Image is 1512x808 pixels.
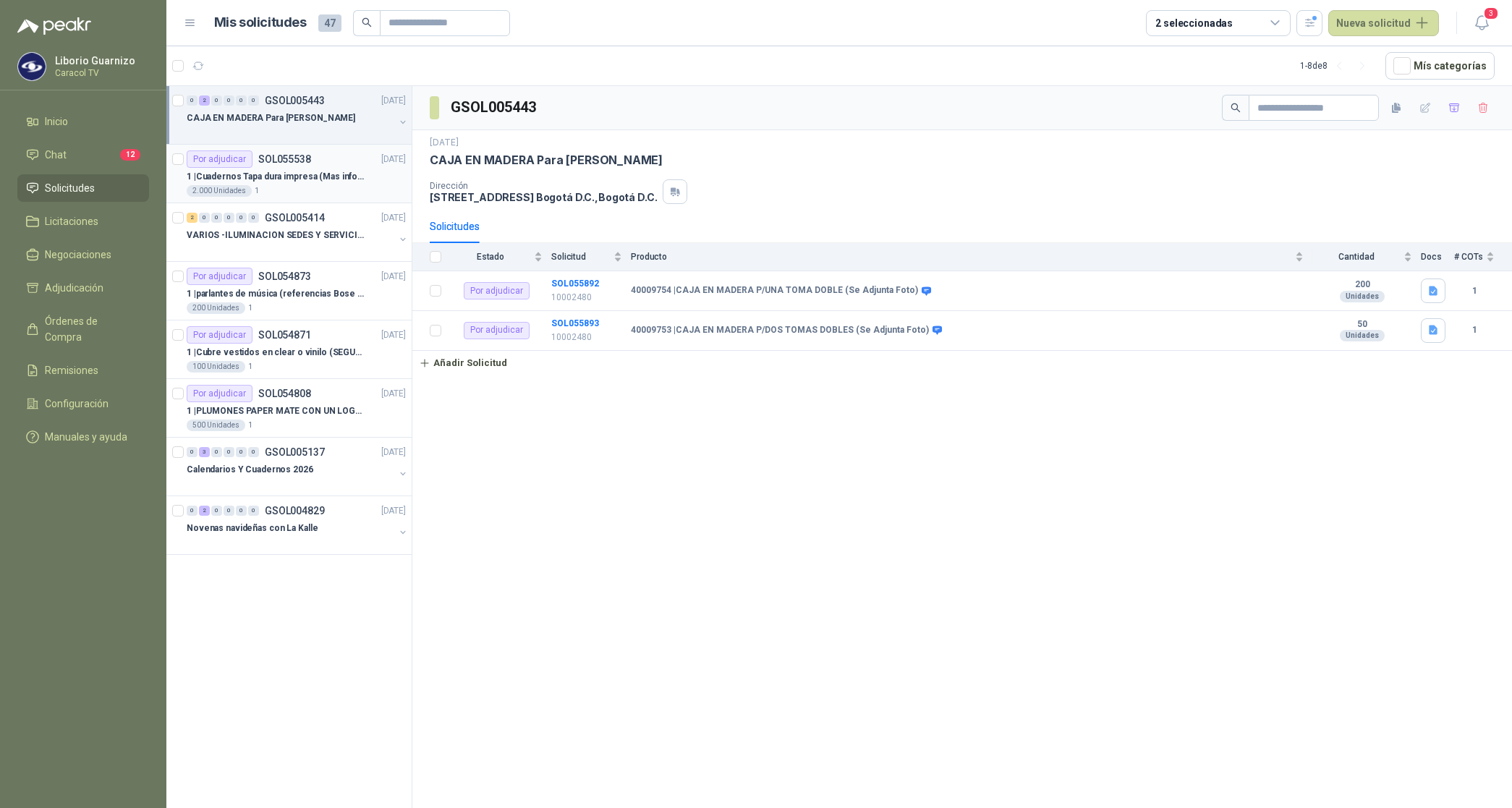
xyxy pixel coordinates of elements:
h1: Mis solicitudes [214,12,307,33]
a: 0 2 0 0 0 0 GSOL004829[DATE] Novenas navideñas con La Kalle [187,502,409,548]
div: 0 [211,95,222,106]
span: 3 [1483,7,1499,20]
div: 200 Unidades [187,302,245,314]
a: Órdenes de Compra [17,307,149,351]
a: SOL055893 [551,318,599,328]
div: 100 Unidades [187,361,245,373]
p: SOL054808 [258,388,311,399]
a: Por adjudicarSOL054873[DATE] 1 |parlantes de música (referencias Bose o Alexa) CON MARCACION 1 LO... [166,262,412,320]
button: Nueva solicitud [1328,10,1439,36]
span: Licitaciones [45,213,98,229]
span: Cantidad [1312,252,1401,262]
div: 0 [199,213,210,223]
span: Adjudicación [45,280,103,296]
a: SOL055892 [551,278,599,289]
a: Adjudicación [17,274,149,302]
p: Caracol TV [55,69,145,77]
p: 1 | PLUMONES PAPER MATE CON UN LOGO (SEGUN REF.ADJUNTA) [187,404,367,418]
a: Inicio [17,108,149,135]
span: Remisiones [45,362,98,378]
span: Manuales y ayuda [45,429,127,445]
div: Por adjudicar [187,150,252,168]
a: Solicitudes [17,174,149,202]
a: Por adjudicarSOL054871[DATE] 1 |Cubre vestidos en clear o vinilo (SEGUN ESPECIFICACIONES DEL ADJU... [166,320,412,379]
div: Por adjudicar [187,385,252,402]
p: SOL054871 [258,330,311,340]
th: Producto [631,243,1312,271]
p: 1 | Cuadernos Tapa dura impresa (Mas informacion en el adjunto) [187,170,367,184]
p: [STREET_ADDRESS] Bogotá D.C. , Bogotá D.C. [430,191,657,203]
img: Logo peakr [17,17,91,35]
a: Chat12 [17,141,149,169]
div: 0 [248,95,259,106]
p: [DATE] [381,446,406,459]
div: 0 [187,447,198,457]
th: Cantidad [1312,243,1421,271]
div: 2 [187,213,198,223]
p: GSOL005137 [265,447,325,457]
div: 0 [236,506,247,516]
a: Por adjudicarSOL054808[DATE] 1 |PLUMONES PAPER MATE CON UN LOGO (SEGUN REF.ADJUNTA)500 Unidades1 [166,379,412,438]
button: 3 [1469,10,1495,36]
p: [DATE] [381,387,406,401]
p: [DATE] [381,94,406,108]
div: Por adjudicar [464,322,530,339]
div: Por adjudicar [187,326,252,344]
span: Producto [631,252,1292,262]
a: 2 0 0 0 0 0 GSOL005414[DATE] VARIOS -ILUMINACION SEDES Y SERVICIOS [187,209,409,255]
span: search [1231,103,1241,113]
p: Dirección [430,181,657,191]
div: 3 [199,447,210,457]
span: Chat [45,147,67,163]
div: Por adjudicar [187,268,252,285]
a: 0 2 0 0 0 0 GSOL005443[DATE] CAJA EN MADERA Para [PERSON_NAME] [187,92,409,138]
b: 200 [1312,279,1412,291]
div: 0 [224,213,234,223]
div: Solicitudes [430,218,480,234]
p: SOL055538 [258,154,311,164]
p: [DATE] [381,270,406,284]
p: 10002480 [551,291,622,305]
div: 0 [224,447,234,457]
div: 0 [236,95,247,106]
a: Negociaciones [17,241,149,268]
b: 1 [1454,323,1495,337]
p: 1 [248,420,252,431]
div: 0 [236,213,247,223]
p: 1 [248,361,252,373]
a: Licitaciones [17,208,149,235]
div: 2 seleccionadas [1155,15,1233,31]
a: Remisiones [17,357,149,384]
div: 0 [224,506,234,516]
span: 47 [318,14,341,32]
img: Company Logo [18,53,46,80]
p: GSOL005443 [265,95,325,106]
span: Órdenes de Compra [45,313,135,345]
div: 2 [199,95,210,106]
div: 0 [248,213,259,223]
p: GSOL005414 [265,213,325,223]
p: [DATE] [381,211,406,225]
p: CAJA EN MADERA Para [PERSON_NAME] [187,111,355,125]
span: Estado [450,252,531,262]
div: 0 [187,95,198,106]
div: 0 [248,447,259,457]
b: 40009753 | CAJA EN MADERA P/DOS TOMAS DOBLES (Se Adjunta Foto) [631,325,929,336]
a: Manuales y ayuda [17,423,149,451]
p: [DATE] [430,136,459,150]
span: search [362,17,372,27]
b: 1 [1454,284,1495,298]
th: Solicitud [551,243,631,271]
div: 0 [236,447,247,457]
p: 1 | Cubre vestidos en clear o vinilo (SEGUN ESPECIFICACIONES DEL ADJUNTO) [187,346,367,360]
p: [DATE] [381,504,406,518]
p: VARIOS -ILUMINACION SEDES Y SERVICIOS [187,229,367,242]
p: Calendarios Y Cuadernos 2026 [187,463,313,477]
div: Por adjudicar [464,282,530,299]
span: 12 [120,149,140,161]
div: 0 [187,506,198,516]
p: 10002480 [551,331,622,344]
p: GSOL004829 [265,506,325,516]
